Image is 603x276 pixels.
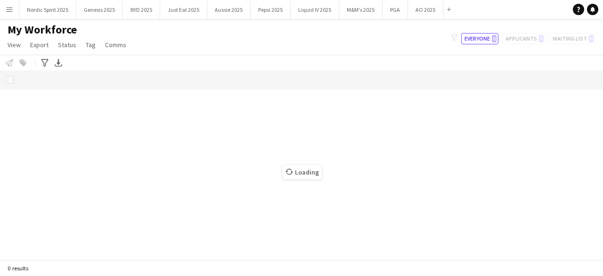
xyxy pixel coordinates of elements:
[283,165,322,179] span: Loading
[76,0,123,19] button: Genesis 2025
[82,39,99,51] a: Tag
[251,0,291,19] button: Pepsi 2025
[291,0,339,19] button: Liquid IV 2025
[58,41,76,49] span: Status
[53,57,64,68] app-action-btn: Export XLSX
[207,0,251,19] button: Aussie 2025
[408,0,443,19] button: AO 2025
[30,41,49,49] span: Export
[492,35,497,42] span: 0
[101,39,130,51] a: Comms
[160,0,207,19] button: Just Eat 2025
[19,0,76,19] button: Nordic Spirit 2025
[461,33,498,44] button: Everyone0
[86,41,96,49] span: Tag
[339,0,383,19] button: M&M's 2025
[4,39,24,51] a: View
[8,41,21,49] span: View
[383,0,408,19] button: PGA
[54,39,80,51] a: Status
[123,0,160,19] button: BYD 2025
[26,39,52,51] a: Export
[8,23,77,37] span: My Workforce
[105,41,126,49] span: Comms
[39,57,50,68] app-action-btn: Advanced filters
